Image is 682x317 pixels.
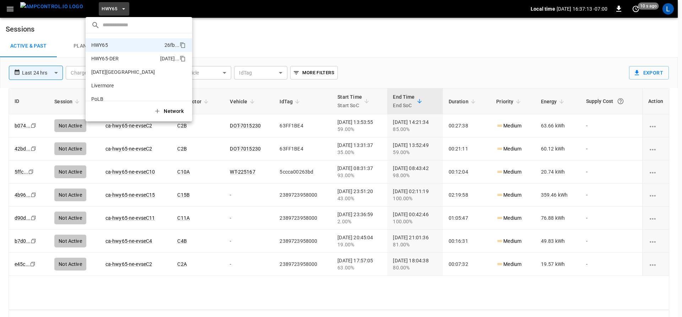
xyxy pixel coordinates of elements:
[91,69,155,76] p: [DATE][GEOGRAPHIC_DATA]
[91,95,104,103] p: PoLB
[179,54,187,63] div: copy
[150,104,189,119] button: Network
[91,42,108,49] p: HWY65
[91,82,114,89] p: Livermore
[179,41,187,49] div: copy
[91,55,119,62] p: HWY65-DER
